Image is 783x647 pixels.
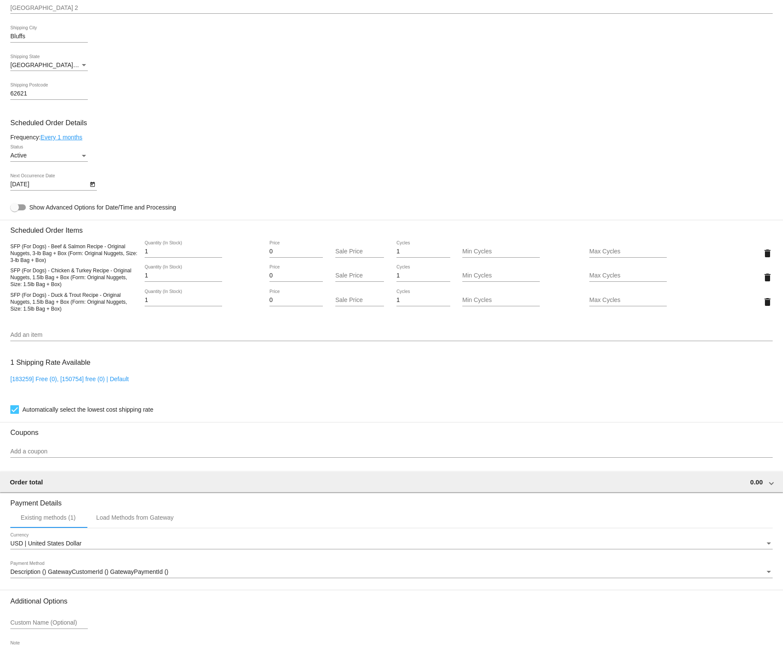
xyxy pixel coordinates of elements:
mat-select: Status [10,152,88,159]
input: Cycles [396,272,450,279]
span: 0.00 [750,478,763,486]
input: Next Occurrence Date [10,181,88,188]
span: Active [10,152,27,159]
input: Min Cycles [462,272,540,279]
input: Price [269,248,323,255]
input: Shipping Postcode [10,90,88,97]
input: Price [269,297,323,304]
input: Sale Price [335,272,384,279]
mat-select: Payment Method [10,569,773,576]
h3: Scheduled Order Details [10,119,773,127]
input: Shipping City [10,33,88,40]
mat-icon: delete [762,248,773,259]
input: Add a coupon [10,448,773,455]
input: Max Cycles [589,272,667,279]
input: Cycles [396,248,450,255]
input: Min Cycles [462,248,540,255]
span: USD | United States Dollar [10,540,81,547]
h3: Payment Details [10,493,773,507]
span: SFP (For Dogs) - Beef & Salmon Recipe - Original Nuggets, 3-lb Bag + Box (Form: Original Nuggets,... [10,243,137,263]
mat-icon: delete [762,272,773,283]
input: Max Cycles [589,248,667,255]
span: Automatically select the lowest cost shipping rate [22,404,153,415]
div: Existing methods (1) [21,514,76,521]
input: Max Cycles [589,297,667,304]
div: Load Methods from Gateway [96,514,174,521]
span: Description () GatewayCustomerId () GatewayPaymentId () [10,568,168,575]
h3: Scheduled Order Items [10,220,773,234]
input: Quantity (In Stock) [145,248,222,255]
input: Cycles [396,297,450,304]
span: Show Advanced Options for Date/Time and Processing [29,203,176,212]
div: Frequency: [10,134,773,141]
span: SFP (For Dogs) - Chicken & Turkey Recipe - Original Nuggets, 1.5lb Bag + Box (Form: Original Nugg... [10,268,131,287]
span: SFP (For Dogs) - Duck & Trout Recipe - Original Nuggets, 1.5lb Bag + Box (Form: Original Nuggets,... [10,292,127,312]
input: Add an item [10,332,773,339]
input: Min Cycles [462,297,540,304]
button: Open calendar [88,179,97,188]
input: Shipping Street 2 [10,5,773,12]
mat-select: Currency [10,540,773,547]
a: [183259] Free (0), [150754] free (0) | Default [10,376,129,382]
a: Every 1 months [40,134,82,141]
h3: Coupons [10,422,773,437]
h3: Additional Options [10,597,773,605]
input: Quantity (In Stock) [145,272,222,279]
h3: 1 Shipping Rate Available [10,353,90,372]
mat-icon: delete [762,297,773,307]
input: Price [269,272,323,279]
input: Sale Price [335,248,384,255]
span: Order total [10,478,43,486]
input: Quantity (In Stock) [145,297,222,304]
input: Sale Price [335,297,384,304]
input: Custom Name (Optional) [10,619,88,626]
span: [GEOGRAPHIC_DATA] | [US_STATE] [10,62,111,68]
mat-select: Shipping State [10,62,88,69]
